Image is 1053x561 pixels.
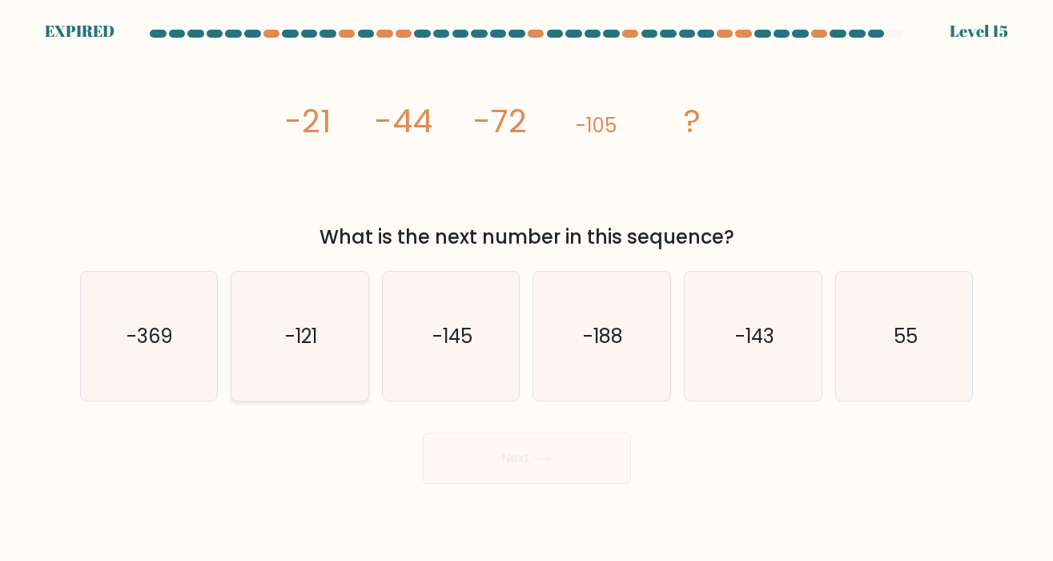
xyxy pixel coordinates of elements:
div: EXPIRED [45,19,115,43]
div: Level 15 [950,19,1008,43]
text: -369 [127,323,173,349]
text: -188 [583,323,623,349]
text: -121 [285,323,317,349]
tspan: -72 [472,99,526,143]
tspan: -21 [284,99,331,143]
tspan: -105 [575,112,616,139]
text: -143 [735,323,774,349]
tspan: -44 [375,99,432,143]
text: -145 [432,323,472,349]
text: 55 [894,323,918,349]
tspan: ? [683,99,700,143]
div: What is the next number in this sequence? [90,223,964,252]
